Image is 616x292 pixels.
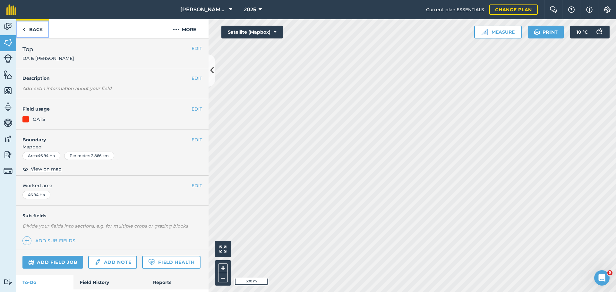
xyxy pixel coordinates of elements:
a: Field Health [142,256,200,269]
button: Print [528,26,564,38]
button: EDIT [192,182,202,189]
button: – [218,273,228,282]
h4: Field usage [22,105,192,113]
a: Back [16,19,49,38]
span: View on map [31,165,62,172]
button: Measure [474,26,522,38]
button: Satellite (Mapbox) [221,26,283,38]
img: svg+xml;base64,PD94bWwgdmVyc2lvbj0iMS4wIiBlbmNvZGluZz0idXRmLTgiPz4KPCEtLSBHZW5lcmF0b3I6IEFkb2JlIE... [94,258,101,266]
img: svg+xml;base64,PHN2ZyB4bWxucz0iaHR0cDovL3d3dy53My5vcmcvMjAwMC9zdmciIHdpZHRoPSI1NiIgaGVpZ2h0PSI2MC... [4,38,13,47]
div: Perimeter : 2.866 km [64,152,114,160]
a: Add note [88,256,137,269]
iframe: Intercom live chat [594,270,610,286]
img: svg+xml;base64,PD94bWwgdmVyc2lvbj0iMS4wIiBlbmNvZGluZz0idXRmLTgiPz4KPCEtLSBHZW5lcmF0b3I6IEFkb2JlIE... [4,166,13,175]
div: Area : 46.94 Ha [22,152,60,160]
img: svg+xml;base64,PHN2ZyB4bWxucz0iaHR0cDovL3d3dy53My5vcmcvMjAwMC9zdmciIHdpZHRoPSI1NiIgaGVpZ2h0PSI2MC... [4,86,13,96]
img: svg+xml;base64,PD94bWwgdmVyc2lvbj0iMS4wIiBlbmNvZGluZz0idXRmLTgiPz4KPCEtLSBHZW5lcmF0b3I6IEFkb2JlIE... [4,102,13,112]
h4: Boundary [16,130,192,143]
a: Change plan [489,4,538,15]
a: Add field job [22,256,83,269]
img: svg+xml;base64,PD94bWwgdmVyc2lvbj0iMS4wIiBlbmNvZGluZz0idXRmLTgiPz4KPCEtLSBHZW5lcmF0b3I6IEFkb2JlIE... [4,54,13,63]
img: Two speech bubbles overlapping with the left bubble in the forefront [550,6,557,13]
img: Ruler icon [481,29,488,35]
img: svg+xml;base64,PD94bWwgdmVyc2lvbj0iMS4wIiBlbmNvZGluZz0idXRmLTgiPz4KPCEtLSBHZW5lcmF0b3I6IEFkb2JlIE... [4,22,13,31]
div: 46.94 Ha [22,191,50,199]
img: svg+xml;base64,PD94bWwgdmVyc2lvbj0iMS4wIiBlbmNvZGluZz0idXRmLTgiPz4KPCEtLSBHZW5lcmF0b3I6IEFkb2JlIE... [4,150,13,160]
button: View on map [22,165,62,173]
img: svg+xml;base64,PHN2ZyB4bWxucz0iaHR0cDovL3d3dy53My5vcmcvMjAwMC9zdmciIHdpZHRoPSIxOSIgaGVpZ2h0PSIyNC... [534,28,540,36]
span: 2025 [244,6,256,13]
a: Add sub-fields [22,236,78,245]
h4: Sub-fields [16,212,209,219]
em: Divide your fields into sections, e.g. for multiple crops or grazing blocks [22,223,188,229]
span: Current plan : ESSENTIALS [426,6,484,13]
span: Top [22,45,74,54]
div: OATS [33,116,45,123]
img: svg+xml;base64,PHN2ZyB4bWxucz0iaHR0cDovL3d3dy53My5vcmcvMjAwMC9zdmciIHdpZHRoPSI5IiBoZWlnaHQ9IjI0Ii... [22,26,25,33]
button: EDIT [192,105,202,113]
img: svg+xml;base64,PHN2ZyB4bWxucz0iaHR0cDovL3d3dy53My5vcmcvMjAwMC9zdmciIHdpZHRoPSIxNCIgaGVpZ2h0PSIyNC... [25,237,29,245]
img: svg+xml;base64,PHN2ZyB4bWxucz0iaHR0cDovL3d3dy53My5vcmcvMjAwMC9zdmciIHdpZHRoPSIxOCIgaGVpZ2h0PSIyNC... [22,165,28,173]
img: svg+xml;base64,PD94bWwgdmVyc2lvbj0iMS4wIiBlbmNvZGluZz0idXRmLTgiPz4KPCEtLSBHZW5lcmF0b3I6IEFkb2JlIE... [593,26,606,38]
span: 10 ° C [577,26,588,38]
img: svg+xml;base64,PHN2ZyB4bWxucz0iaHR0cDovL3d3dy53My5vcmcvMjAwMC9zdmciIHdpZHRoPSIxNyIgaGVpZ2h0PSIxNy... [586,6,593,13]
img: Four arrows, one pointing top left, one top right, one bottom right and the last bottom left [219,246,227,253]
span: Mapped [16,143,209,150]
a: Reports [147,275,209,289]
a: Field History [73,275,146,289]
span: Worked area [22,182,202,189]
img: svg+xml;base64,PD94bWwgdmVyc2lvbj0iMS4wIiBlbmNvZGluZz0idXRmLTgiPz4KPCEtLSBHZW5lcmF0b3I6IEFkb2JlIE... [4,118,13,128]
button: EDIT [192,136,202,143]
img: A cog icon [603,6,611,13]
img: fieldmargin Logo [6,4,16,15]
span: [PERSON_NAME] ASAHI PADDOCKS [180,6,227,13]
img: svg+xml;base64,PD94bWwgdmVyc2lvbj0iMS4wIiBlbmNvZGluZz0idXRmLTgiPz4KPCEtLSBHZW5lcmF0b3I6IEFkb2JlIE... [4,134,13,144]
button: EDIT [192,75,202,82]
span: DA & [PERSON_NAME] [22,55,74,62]
span: 5 [607,270,612,275]
button: 10 °C [570,26,610,38]
em: Add extra information about your field [22,86,112,91]
button: + [218,263,228,273]
img: svg+xml;base64,PHN2ZyB4bWxucz0iaHR0cDovL3d3dy53My5vcmcvMjAwMC9zdmciIHdpZHRoPSIyMCIgaGVpZ2h0PSIyNC... [173,26,179,33]
button: More [160,19,209,38]
h4: Description [22,75,202,82]
img: A question mark icon [568,6,575,13]
img: svg+xml;base64,PD94bWwgdmVyc2lvbj0iMS4wIiBlbmNvZGluZz0idXRmLTgiPz4KPCEtLSBHZW5lcmF0b3I6IEFkb2JlIE... [28,258,34,266]
button: EDIT [192,45,202,52]
img: svg+xml;base64,PHN2ZyB4bWxucz0iaHR0cDovL3d3dy53My5vcmcvMjAwMC9zdmciIHdpZHRoPSI1NiIgaGVpZ2h0PSI2MC... [4,70,13,79]
img: svg+xml;base64,PD94bWwgdmVyc2lvbj0iMS4wIiBlbmNvZGluZz0idXRmLTgiPz4KPCEtLSBHZW5lcmF0b3I6IEFkb2JlIE... [4,279,13,285]
a: To-Do [16,275,73,289]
